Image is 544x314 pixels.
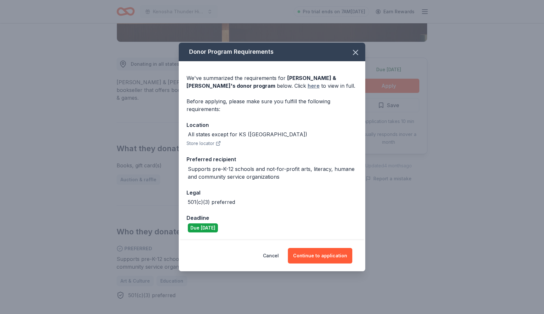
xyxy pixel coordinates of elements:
div: Deadline [187,214,357,222]
div: Legal [187,188,357,197]
div: All states except for KS ([GEOGRAPHIC_DATA]) [188,130,307,138]
div: Supports pre-K-12 schools and not-for-profit arts, literacy, humane and community service organiz... [188,165,357,181]
div: 501(c)(3) preferred [188,198,235,206]
a: here [308,82,320,90]
button: Cancel [263,248,279,264]
div: Preferred recipient [187,155,357,163]
div: Donor Program Requirements [179,43,365,61]
div: Location [187,121,357,129]
div: Before applying, please make sure you fulfill the following requirements: [187,97,357,113]
button: Store locator [187,140,221,147]
div: We've summarized the requirements for below. Click to view in full. [187,74,357,90]
button: Continue to application [288,248,352,264]
div: Due [DATE] [188,223,218,232]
